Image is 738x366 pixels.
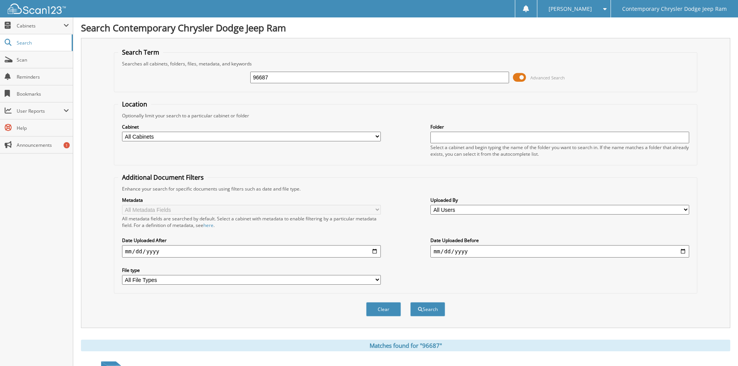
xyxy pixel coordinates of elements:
label: Date Uploaded After [122,237,381,244]
div: Matches found for "96687" [81,340,730,351]
div: Select a cabinet and begin typing the name of the folder you want to search in. If the name match... [430,144,689,157]
legend: Location [118,100,151,108]
span: Reminders [17,74,69,80]
button: Search [410,302,445,316]
span: Advanced Search [530,75,565,81]
span: Help [17,125,69,131]
div: 1 [64,142,70,148]
div: All metadata fields are searched by default. Select a cabinet with metadata to enable filtering b... [122,215,381,229]
span: Scan [17,57,69,63]
h1: Search Contemporary Chrysler Dodge Jeep Ram [81,21,730,34]
label: Folder [430,124,689,130]
legend: Additional Document Filters [118,173,208,182]
button: Clear [366,302,401,316]
span: Search [17,40,68,46]
label: Uploaded By [430,197,689,203]
div: Optionally limit your search to a particular cabinet or folder [118,112,693,119]
span: Cabinets [17,22,64,29]
label: File type [122,267,381,273]
span: Announcements [17,142,69,148]
label: Cabinet [122,124,381,130]
span: [PERSON_NAME] [549,7,592,11]
label: Metadata [122,197,381,203]
span: Contemporary Chrysler Dodge Jeep Ram [622,7,727,11]
input: start [122,245,381,258]
img: scan123-logo-white.svg [8,3,66,14]
label: Date Uploaded Before [430,237,689,244]
div: Searches all cabinets, folders, files, metadata, and keywords [118,60,693,67]
span: User Reports [17,108,64,114]
div: Enhance your search for specific documents using filters such as date and file type. [118,186,693,192]
input: end [430,245,689,258]
a: here [203,222,213,229]
span: Bookmarks [17,91,69,97]
legend: Search Term [118,48,163,57]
